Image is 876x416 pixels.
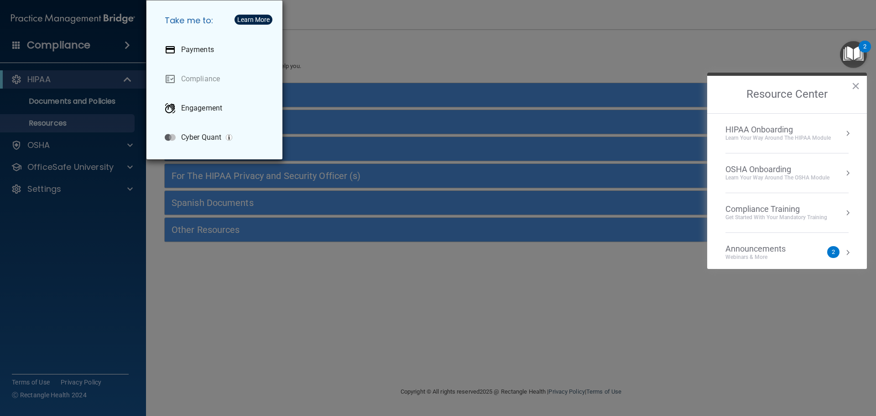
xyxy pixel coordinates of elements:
div: Learn More [237,16,270,23]
button: Open Resource Center, 2 new notifications [840,41,867,68]
div: Webinars & More [725,253,804,261]
p: Payments [181,45,214,54]
div: Resource Center [707,73,867,269]
a: Payments [157,37,275,63]
div: Compliance Training [725,204,827,214]
h2: Resource Center [707,76,867,113]
button: Close [851,79,860,93]
button: Learn More [235,15,272,25]
h5: Take me to: [157,8,275,33]
a: Compliance [157,66,275,92]
a: Cyber Quant [157,125,275,150]
div: 2 [863,47,866,58]
a: Engagement [157,95,275,121]
p: Cyber Quant [181,133,221,142]
p: Engagement [181,104,222,113]
div: Announcements [725,244,804,254]
div: HIPAA Onboarding [725,125,831,135]
div: Learn Your Way around the HIPAA module [725,134,831,142]
div: Learn your way around the OSHA module [725,174,829,182]
div: Get Started with your mandatory training [725,214,827,221]
div: OSHA Onboarding [725,164,829,174]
